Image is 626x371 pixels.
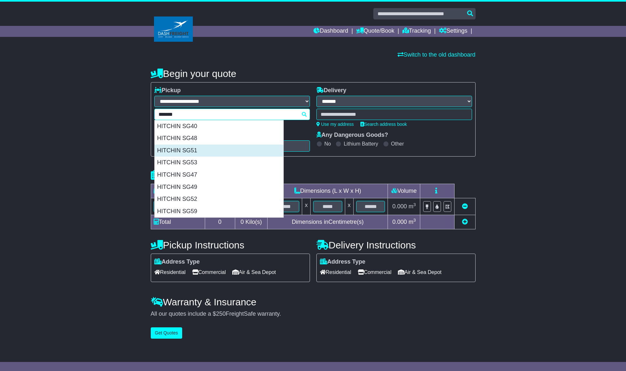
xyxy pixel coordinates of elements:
td: Kilo(s) [235,215,268,229]
div: HITCHIN SG48 [155,132,283,145]
div: HITCHIN SG59 [155,205,283,218]
td: x [302,198,311,215]
td: Dimensions in Centimetre(s) [268,215,388,229]
label: Address Type [320,258,366,266]
label: Lithium Battery [344,141,378,147]
td: Type [151,184,205,198]
h4: Pickup Instructions [151,240,310,250]
span: Air & Sea Depot [232,267,276,277]
div: HITCHIN SG40 [155,120,283,133]
a: Add new item [462,219,468,225]
sup: 3 [413,218,416,223]
label: Pickup [154,87,181,94]
a: Tracking [402,26,431,37]
a: Switch to the old dashboard [398,51,475,58]
div: All our quotes include a $ FreightSafe warranty. [151,311,476,318]
span: 0.000 [392,203,407,210]
label: Other [391,141,404,147]
a: Quote/Book [356,26,394,37]
div: HITCHIN SG53 [155,157,283,169]
span: m [409,219,416,225]
h4: Warranty & Insurance [151,297,476,307]
span: 0.000 [392,219,407,225]
h4: Delivery Instructions [316,240,476,250]
a: Dashboard [313,26,348,37]
td: Dimensions (L x W x H) [268,184,388,198]
a: Settings [439,26,467,37]
span: 250 [216,311,226,317]
sup: 3 [413,202,416,207]
label: Address Type [154,258,200,266]
label: Any Dangerous Goods? [316,132,388,139]
div: HITCHIN SG49 [155,181,283,193]
div: HITCHIN SG47 [155,169,283,181]
div: HITCHIN SG51 [155,145,283,157]
a: Use my address [316,122,354,127]
a: Remove this item [462,203,468,210]
td: Volume [388,184,420,198]
h4: Begin your quote [151,68,476,79]
span: Commercial [358,267,391,277]
span: Air & Sea Depot [398,267,442,277]
typeahead: Please provide city [154,109,310,120]
button: Get Quotes [151,327,182,339]
span: Residential [320,267,351,277]
div: HITCHIN SG52 [155,193,283,205]
h4: Package details | [151,170,232,180]
span: Residential [154,267,186,277]
label: Delivery [316,87,346,94]
td: 0 [205,215,235,229]
span: Commercial [192,267,226,277]
a: Search address book [360,122,407,127]
span: 0 [240,219,244,225]
td: x [345,198,353,215]
td: Total [151,215,205,229]
label: No [324,141,331,147]
span: m [409,203,416,210]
